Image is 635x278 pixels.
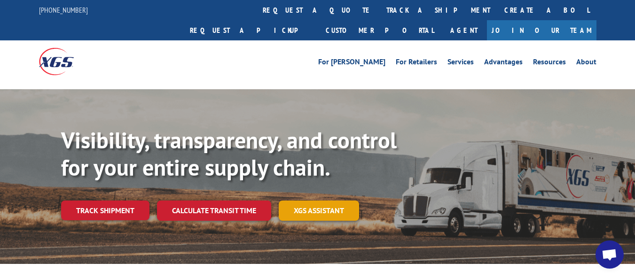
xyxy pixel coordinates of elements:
[447,58,474,69] a: Services
[596,240,624,269] div: Open chat
[39,5,88,15] a: [PHONE_NUMBER]
[484,58,523,69] a: Advantages
[576,58,596,69] a: About
[61,125,397,182] b: Visibility, transparency, and control for your entire supply chain.
[487,20,596,40] a: Join Our Team
[319,20,441,40] a: Customer Portal
[533,58,566,69] a: Resources
[157,201,271,221] a: Calculate transit time
[61,201,149,220] a: Track shipment
[441,20,487,40] a: Agent
[396,58,437,69] a: For Retailers
[318,58,385,69] a: For [PERSON_NAME]
[183,20,319,40] a: Request a pickup
[279,201,359,221] a: XGS ASSISTANT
